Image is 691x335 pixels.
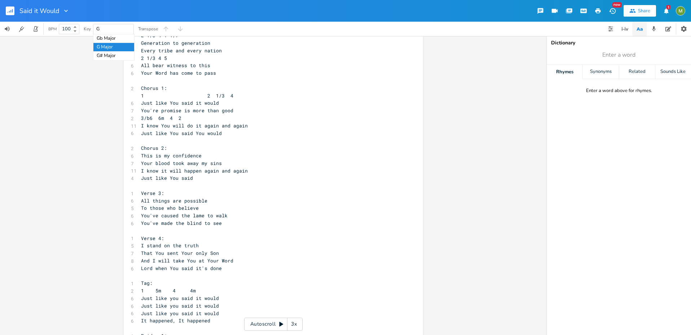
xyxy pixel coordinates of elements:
span: Verse 3: [141,190,164,196]
span: I know it will happen again and again [141,167,248,174]
div: Sounds Like [655,65,691,79]
div: Key [84,27,91,31]
span: Tag: [141,280,153,286]
button: 1 [659,4,673,17]
span: That You sent Your only Son [141,250,219,256]
span: Just like you said it would [141,303,219,309]
div: G Major [93,43,134,52]
div: Enter a word above for rhymes. [586,88,652,94]
div: Transpose [138,27,158,31]
div: G# Major [93,52,134,60]
span: You've made the blind to see [141,220,222,226]
span: Said it Would [19,8,60,14]
div: New [612,2,622,8]
div: Share [638,8,650,14]
div: 1 [666,5,670,9]
span: And I will take You at Your Word [141,257,233,264]
span: All things are possible [141,197,207,204]
span: Just like You said You would [141,130,222,136]
span: All bear witness to this [141,62,210,69]
span: Just like you said it would [141,295,219,301]
span: Your blood took away my sins [141,160,222,166]
span: Enter a word [602,51,635,59]
span: It happened, It happened [141,317,210,324]
div: Rhymes [547,65,582,79]
span: Chorus 2: [141,145,167,151]
span: Just like you said it would [141,310,219,317]
span: You've caused the lame to walk [141,212,228,219]
span: 1 5m 4 4m [141,287,196,294]
img: Mik Sivak [676,6,685,16]
span: 2 1/3 4 5 [141,55,167,61]
button: Share [624,5,656,17]
span: I know You will do it again and again [141,122,248,129]
span: To those who believe [141,205,199,211]
span: Chorus 1: [141,85,167,91]
span: Verse 4: [141,235,164,242]
span: Generation to generation [141,40,210,46]
span: You're promise is more than good [141,107,233,114]
button: New [605,4,620,17]
span: This is my confidence [141,152,202,159]
div: Autoscroll [244,318,303,331]
span: Just like You said it would [141,100,219,106]
span: Just like You said [141,175,193,181]
div: Synonyms [583,65,619,79]
span: Your Word has come to pass [141,70,216,76]
span: Lord when You said it's done [141,265,222,271]
div: BPM [48,27,57,31]
span: I stand on the truth [141,242,199,249]
div: Dictionary [551,40,687,45]
div: Related [619,65,655,79]
span: Every tribe and every nation [141,47,222,54]
div: Gb Major [93,34,134,43]
div: 3x [287,318,300,331]
span: 3/b6 6m 4 2 [141,115,181,121]
span: 1 2 1/3 4 [141,92,233,99]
